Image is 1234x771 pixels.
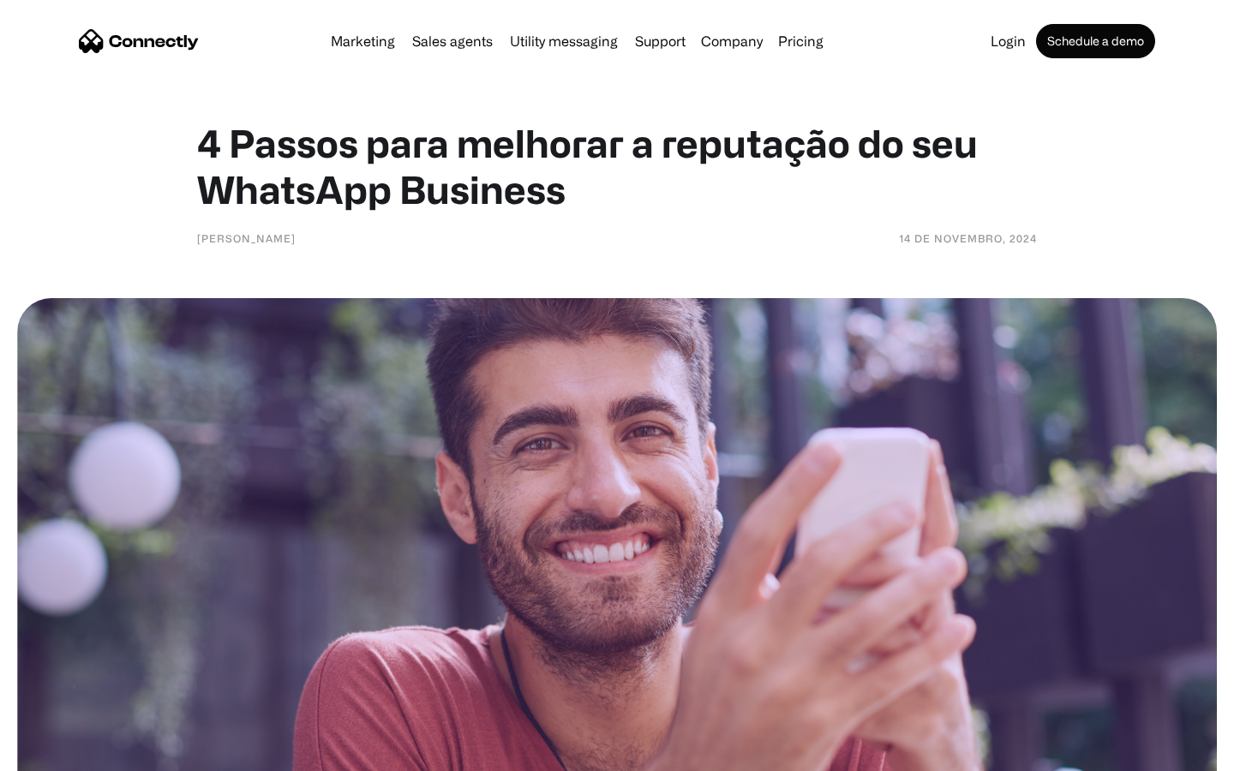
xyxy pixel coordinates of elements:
[17,741,103,765] aside: Language selected: English
[696,29,768,53] div: Company
[701,29,763,53] div: Company
[324,34,402,48] a: Marketing
[34,741,103,765] ul: Language list
[197,120,1037,212] h1: 4 Passos para melhorar a reputação do seu WhatsApp Business
[899,230,1037,247] div: 14 de novembro, 2024
[628,34,692,48] a: Support
[984,34,1033,48] a: Login
[503,34,625,48] a: Utility messaging
[771,34,830,48] a: Pricing
[1036,24,1155,58] a: Schedule a demo
[197,230,296,247] div: [PERSON_NAME]
[405,34,500,48] a: Sales agents
[79,28,199,54] a: home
